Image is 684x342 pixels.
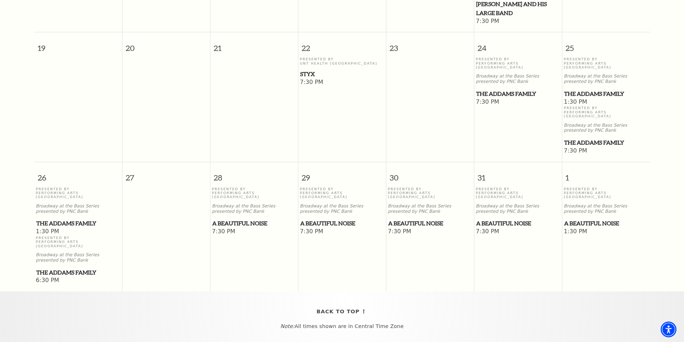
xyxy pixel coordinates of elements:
[564,106,648,118] p: Presented By Performing Arts [GEOGRAPHIC_DATA]
[388,219,472,228] span: A Beautiful Noise
[388,228,472,236] span: 7:30 PM
[476,57,560,69] p: Presented By Performing Arts [GEOGRAPHIC_DATA]
[476,228,560,236] span: 7:30 PM
[562,32,650,57] span: 25
[36,203,120,214] p: Broadway at the Bass Series presented by PNC Bank
[210,32,298,57] span: 21
[476,18,560,25] span: 7:30 PM
[474,32,562,57] span: 24
[298,32,386,57] span: 22
[300,219,384,228] span: A Beautiful Noise
[476,187,560,199] p: Presented By Performing Arts [GEOGRAPHIC_DATA]
[476,74,560,84] p: Broadway at the Bass Series presented by PNC Bank
[564,203,648,214] p: Broadway at the Bass Series presented by PNC Bank
[564,138,648,147] span: The Addams Family
[564,89,648,98] span: The Addams Family
[386,162,474,187] span: 30
[212,228,296,236] span: 7:30 PM
[300,228,384,236] span: 7:30 PM
[564,219,648,228] span: A Beautiful Noise
[212,203,296,214] p: Broadway at the Bass Series presented by PNC Bank
[317,307,360,316] span: Back To Top
[212,219,296,228] span: A Beautiful Noise
[564,123,648,133] p: Broadway at the Bass Series presented by PNC Bank
[36,277,120,285] span: 6:30 PM
[212,187,296,199] p: Presented By Performing Arts [GEOGRAPHIC_DATA]
[300,203,384,214] p: Broadway at the Bass Series presented by PNC Bank
[300,187,384,199] p: Presented By Performing Arts [GEOGRAPHIC_DATA]
[122,162,210,187] span: 27
[476,98,560,106] span: 7:30 PM
[34,162,122,187] span: 26
[562,162,650,187] span: 1
[36,228,120,236] span: 1:30 PM
[36,219,120,228] span: The Addams Family
[661,322,676,337] div: Accessibility Menu
[476,203,560,214] p: Broadway at the Bass Series presented by PNC Bank
[300,57,384,65] p: Presented By UNT Health [GEOGRAPHIC_DATA]
[210,162,298,187] span: 28
[122,32,210,57] span: 20
[36,268,120,277] span: The Addams Family
[564,187,648,199] p: Presented By Performing Arts [GEOGRAPHIC_DATA]
[34,32,122,57] span: 19
[36,252,120,263] p: Broadway at the Bass Series presented by PNC Bank
[564,147,648,155] span: 7:30 PM
[300,79,384,86] span: 7:30 PM
[388,203,472,214] p: Broadway at the Bass Series presented by PNC Bank
[386,32,474,57] span: 23
[36,236,120,248] p: Presented By Performing Arts [GEOGRAPHIC_DATA]
[36,187,120,199] p: Presented By Performing Arts [GEOGRAPHIC_DATA]
[564,57,648,69] p: Presented By Performing Arts [GEOGRAPHIC_DATA]
[298,162,386,187] span: 29
[388,187,472,199] p: Presented By Performing Arts [GEOGRAPHIC_DATA]
[7,323,677,329] p: All times shown are in Central Time Zone
[564,98,648,106] span: 1:30 PM
[300,70,384,79] span: Styx
[476,219,560,228] span: A Beautiful Noise
[476,89,560,98] span: The Addams Family
[564,74,648,84] p: Broadway at the Bass Series presented by PNC Bank
[474,162,562,187] span: 31
[280,323,295,329] em: Note:
[564,228,648,236] span: 1:30 PM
